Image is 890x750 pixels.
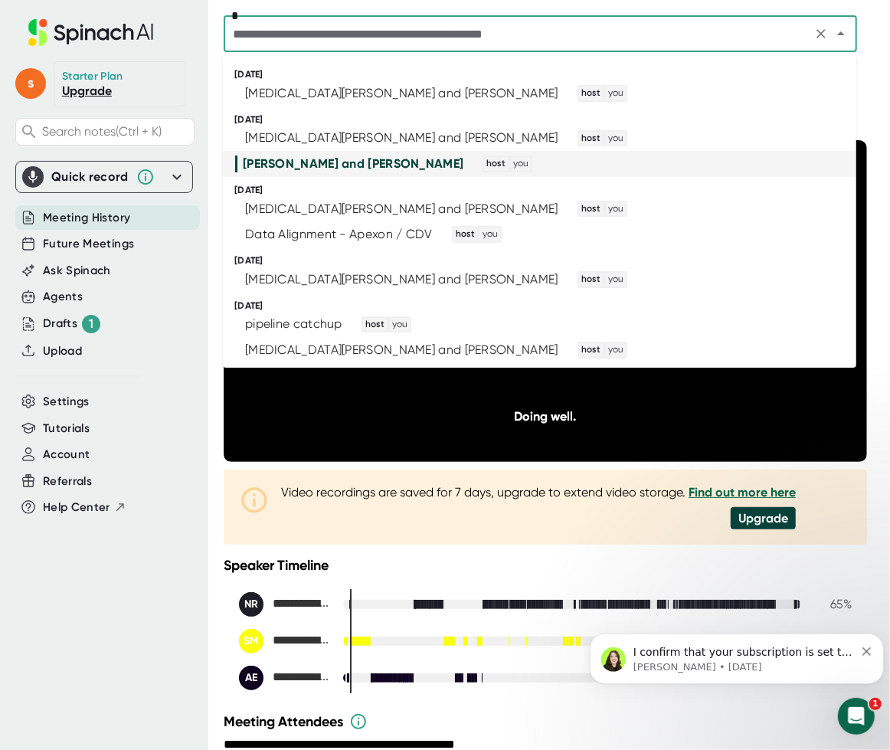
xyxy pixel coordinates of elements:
div: SM [239,629,263,653]
button: Drafts 1 [43,315,100,333]
span: host [579,202,603,216]
button: Ask Spinach [43,262,111,280]
button: Help Center [43,499,126,516]
button: Tutorials [43,420,90,437]
div: Starter Plan [62,70,123,84]
span: you [606,273,626,287]
div: Speaker Timeline [224,557,867,574]
span: host [363,318,387,332]
button: Agents [43,288,83,306]
div: [DATE] [234,300,856,312]
span: s [15,68,46,99]
span: host [579,87,603,100]
span: Help Center [43,499,110,516]
span: host [484,157,508,171]
div: [MEDICAL_DATA][PERSON_NAME] and [PERSON_NAME] [245,86,558,101]
button: Close [830,23,852,44]
button: Referrals [43,473,92,490]
div: [MEDICAL_DATA][PERSON_NAME] and [PERSON_NAME] [245,342,558,358]
div: Data Alignment - Apexon / CDV [245,227,433,242]
div: NR [239,592,263,617]
span: you [511,157,531,171]
div: [DATE] [234,114,856,126]
a: Upgrade [62,84,112,98]
div: Doing well. [288,409,803,424]
div: AE [239,666,263,690]
div: Quick record [51,169,129,185]
span: you [390,318,410,332]
iframe: Intercom notifications message [584,601,890,709]
button: Settings [43,393,90,411]
div: pipeline catchup [245,316,342,332]
div: [MEDICAL_DATA][PERSON_NAME] and [PERSON_NAME] [245,130,558,146]
div: [DATE] [234,255,856,267]
div: Nicolás Redondo [239,592,331,617]
span: Search notes (Ctrl + K) [42,124,162,139]
button: Clear [810,23,832,44]
div: [DATE] [234,69,856,80]
span: host [579,273,603,287]
span: host [579,132,603,146]
div: Video recordings are saved for 7 days, upgrade to extend video storage. [281,485,796,499]
div: [PERSON_NAME] and [PERSON_NAME] [243,156,463,172]
div: [DATE] [234,185,856,196]
button: Upload [43,342,82,360]
iframe: Intercom live chat [838,698,875,735]
span: you [480,228,500,241]
span: host [453,228,477,241]
a: Find out more here [689,485,796,499]
span: you [606,343,626,357]
div: Drafts [43,315,100,333]
span: 1 [869,698,882,710]
div: Meeting Attendees [224,712,871,731]
div: Upgrade [731,507,796,529]
span: you [606,87,626,100]
div: 65 % [813,597,852,611]
div: Stephen Markovitch [239,629,331,653]
div: Quick record [22,162,186,192]
button: Future Meetings [43,235,134,253]
button: Meeting History [43,209,130,227]
span: you [606,132,626,146]
div: [MEDICAL_DATA][PERSON_NAME] and [PERSON_NAME] [245,201,558,217]
button: Account [43,446,90,463]
div: [MEDICAL_DATA][PERSON_NAME] and [PERSON_NAME] [245,272,558,287]
span: you [606,202,626,216]
span: host [579,343,603,357]
div: 1 [82,315,100,333]
div: Amilcar Erazo [239,666,331,690]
